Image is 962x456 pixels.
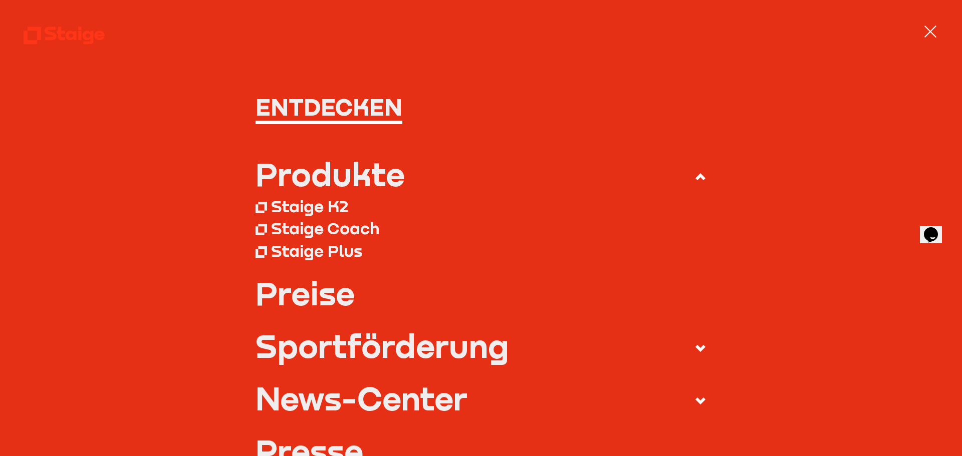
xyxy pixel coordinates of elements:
div: Produkte [256,158,405,190]
div: News-Center [256,382,467,414]
iframe: chat widget [920,213,952,243]
a: Preise [256,277,707,309]
div: Staige K2 [271,196,348,216]
a: Staige Plus [256,239,707,262]
div: Staige Plus [271,241,362,261]
div: Staige Coach [271,218,379,238]
div: Sportförderung [256,330,509,361]
a: Staige K2 [256,195,707,217]
a: Staige Coach [256,217,707,240]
